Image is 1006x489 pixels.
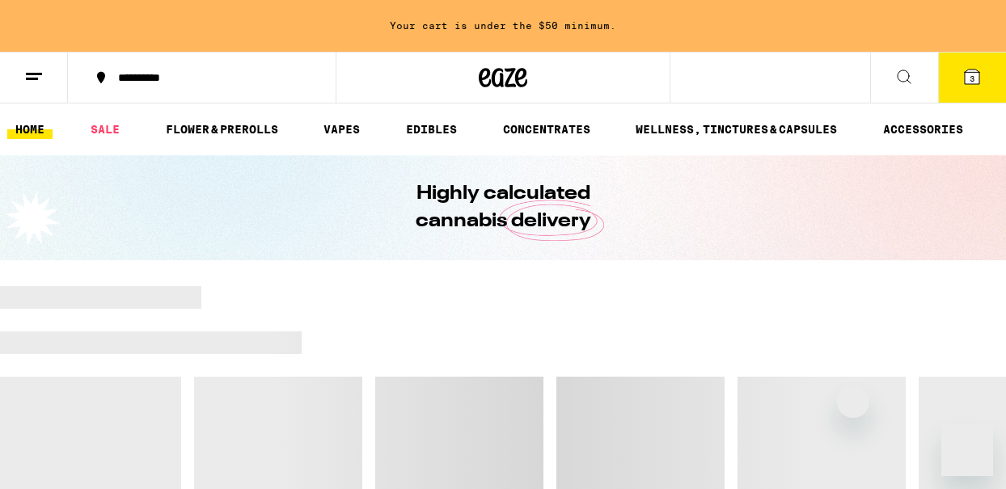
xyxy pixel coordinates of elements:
a: SALE [82,120,128,139]
a: EDIBLES [398,120,465,139]
iframe: Button to launch messaging window [941,424,993,476]
a: CONCENTRATES [495,120,598,139]
h1: Highly calculated cannabis delivery [370,180,636,235]
span: 3 [970,74,974,83]
a: HOME [7,120,53,139]
button: 3 [938,53,1006,103]
a: WELLNESS, TINCTURES & CAPSULES [628,120,845,139]
iframe: Close message [837,386,869,418]
a: FLOWER & PREROLLS [158,120,286,139]
a: VAPES [315,120,368,139]
a: ACCESSORIES [875,120,971,139]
